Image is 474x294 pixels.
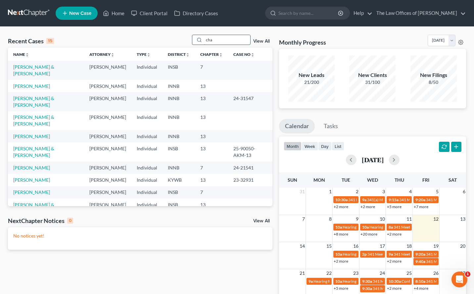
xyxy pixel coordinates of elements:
span: 10a [335,252,342,257]
td: INNB [163,111,195,130]
td: 24-21541 [228,162,272,174]
td: Individual [131,130,163,142]
a: [PERSON_NAME] [13,177,50,183]
div: 15 [46,38,54,44]
a: The Law Offices of [PERSON_NAME] [373,7,466,19]
a: [PERSON_NAME] & [PERSON_NAME] [13,95,54,108]
td: [PERSON_NAME] [84,92,131,111]
td: 24-31547 [228,92,272,111]
a: Directory Cases [171,7,221,19]
span: 15 [326,242,332,250]
a: +20 more [360,232,377,237]
span: 19 [433,242,439,250]
span: Hearing for [PERSON_NAME] [343,279,394,284]
span: 11 [406,215,412,223]
span: 10a [362,225,369,230]
span: 8 [328,215,332,223]
a: +5 more [334,286,348,291]
td: 13 [195,80,228,92]
td: INNB [163,80,195,92]
td: 13 [195,111,228,130]
td: [PERSON_NAME] [84,61,131,80]
td: 13 [195,130,228,142]
span: Tue [342,177,350,183]
span: 2 [355,188,359,196]
a: +2 more [387,286,402,291]
span: Fri [422,177,429,183]
td: 7 [195,186,228,199]
span: 9:20a [415,252,425,257]
a: Client Portal [128,7,171,19]
span: 9a [308,279,313,284]
td: INNB [163,92,195,111]
span: Mon [313,177,325,183]
span: Hearing for [PERSON_NAME] & [PERSON_NAME] [369,225,456,230]
span: 9:20a [415,197,425,202]
td: Individual [131,186,163,199]
span: 18 [406,242,412,250]
a: [PERSON_NAME] & [PERSON_NAME] [13,64,54,76]
a: +2 more [360,204,375,209]
span: 9:40a [415,259,425,264]
td: [PERSON_NAME] [84,162,131,174]
span: 9a [362,197,366,202]
span: 22 [326,269,332,277]
td: Individual [131,92,163,111]
a: +2 more [387,259,402,264]
a: Nameunfold_more [13,52,29,57]
span: 6 [462,188,466,196]
td: [PERSON_NAME] [84,199,131,217]
span: New Case [69,11,91,16]
div: NextChapter Notices [8,217,73,225]
button: week [302,142,318,151]
td: [PERSON_NAME] [84,186,131,199]
span: 9 [355,215,359,223]
td: 13 [195,174,228,186]
span: 23 [353,269,359,277]
i: unfold_more [251,53,255,57]
a: View All [253,219,270,223]
td: INNB [163,130,195,142]
span: 17 [379,242,386,250]
i: unfold_more [25,53,29,57]
td: INSB [163,61,195,80]
div: 8/50 [410,79,457,86]
a: Case Nounfold_more [233,52,255,57]
a: +4 more [414,286,428,291]
span: 10:30a [389,279,401,284]
div: New Filings [410,71,457,79]
div: New Leads [288,71,335,79]
i: unfold_more [147,53,151,57]
span: Wed [367,177,378,183]
span: 9a [389,252,393,257]
span: 13 [459,215,466,223]
td: 23-32931 [228,174,272,186]
span: 8:10a [415,279,425,284]
span: 10:30a [335,197,348,202]
td: Individual [131,199,163,217]
td: 7 [195,61,228,80]
td: Individual [131,111,163,130]
span: 10a [335,279,342,284]
iframe: Intercom live chat [451,272,467,287]
a: Calendar [279,119,315,133]
a: Home [100,7,128,19]
span: 9:30a [362,279,372,284]
a: [PERSON_NAME] [13,133,50,139]
td: [PERSON_NAME] [84,174,131,186]
div: 0 [67,218,73,224]
td: Individual [131,80,163,92]
button: month [284,142,302,151]
p: No notices yet! [13,233,267,239]
span: 8a [389,225,393,230]
div: 31/100 [349,79,396,86]
a: +5 more [387,204,402,209]
span: 9:30a [362,286,372,291]
a: [PERSON_NAME] & [PERSON_NAME] [13,146,54,158]
span: 7 [302,215,306,223]
span: 9:15a [389,197,399,202]
i: unfold_more [186,53,190,57]
span: 5 [435,188,439,196]
span: 341 Meeting for [PERSON_NAME] [367,252,427,257]
a: +2 more [334,204,348,209]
